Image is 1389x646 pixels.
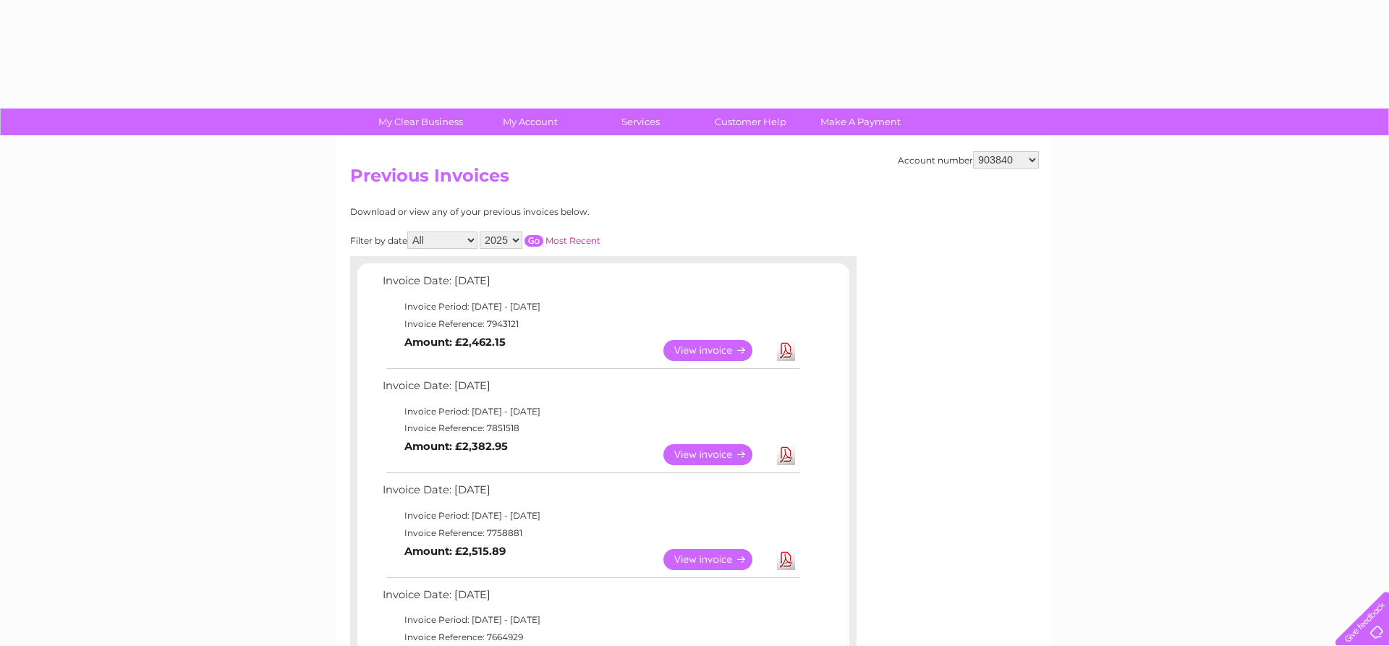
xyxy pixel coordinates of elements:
[379,524,802,542] td: Invoice Reference: 7758881
[777,549,795,570] a: Download
[361,109,480,135] a: My Clear Business
[404,545,506,558] b: Amount: £2,515.89
[379,315,802,333] td: Invoice Reference: 7943121
[379,629,802,646] td: Invoice Reference: 7664929
[350,166,1039,193] h2: Previous Invoices
[379,271,802,298] td: Invoice Date: [DATE]
[350,207,730,217] div: Download or view any of your previous invoices below.
[379,480,802,507] td: Invoice Date: [DATE]
[545,235,600,246] a: Most Recent
[379,420,802,437] td: Invoice Reference: 7851518
[404,336,506,349] b: Amount: £2,462.15
[581,109,700,135] a: Services
[350,231,730,249] div: Filter by date
[663,549,770,570] a: View
[379,611,802,629] td: Invoice Period: [DATE] - [DATE]
[777,444,795,465] a: Download
[691,109,810,135] a: Customer Help
[379,585,802,612] td: Invoice Date: [DATE]
[379,507,802,524] td: Invoice Period: [DATE] - [DATE]
[471,109,590,135] a: My Account
[379,403,802,420] td: Invoice Period: [DATE] - [DATE]
[777,340,795,361] a: Download
[663,340,770,361] a: View
[663,444,770,465] a: View
[898,151,1039,169] div: Account number
[379,298,802,315] td: Invoice Period: [DATE] - [DATE]
[801,109,920,135] a: Make A Payment
[404,440,508,453] b: Amount: £2,382.95
[379,376,802,403] td: Invoice Date: [DATE]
